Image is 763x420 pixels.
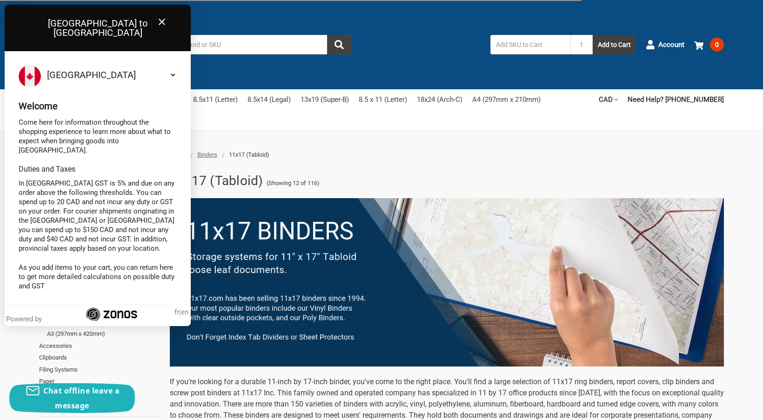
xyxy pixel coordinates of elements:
[174,308,179,316] span: fr
[193,89,238,110] a: 8.5x11 (Letter)
[119,35,351,54] input: Search by keyword, brand or SKU
[694,33,724,57] a: 0
[39,340,160,352] a: Accessories
[6,314,46,324] div: Powered by
[43,386,120,411] span: Chat offline leave a message
[599,89,618,110] a: CAD
[417,89,462,110] a: 18x24 (Arch-C)
[301,89,349,110] a: 13x19 (Super-B)
[45,65,177,85] select: Select your country
[5,5,191,51] div: [GEOGRAPHIC_DATA] to [GEOGRAPHIC_DATA]
[181,308,188,316] span: en
[19,179,177,253] p: In [GEOGRAPHIC_DATA] GST is 5% and due on any order above the following thresholds. You can spend...
[174,307,188,317] span: |
[628,89,724,110] a: Need Help? [PHONE_NUMBER]
[47,328,160,340] a: A3 (297mm x 420mm)
[170,169,263,193] h1: 11x17 (Tabloid)
[472,89,541,110] a: A4 (297mm x 210mm)
[593,35,636,54] button: Add to Cart
[39,375,160,387] a: Paper
[267,179,320,188] span: (Showing 12 of 116)
[39,364,160,376] a: Filing Systems
[19,165,177,174] div: Duties and Taxes
[710,38,724,52] span: 0
[19,65,41,87] img: Flag of Canada
[646,33,684,57] a: Account
[490,35,570,54] input: Add SKU to Cart
[359,89,407,110] a: 8.5 x 11 (Letter)
[19,263,177,291] p: As you add items to your cart, you can return here to get more detailed calculations on possible ...
[19,101,177,111] div: Welcome
[229,151,269,158] span: 11x17 (Tabloid)
[170,198,724,367] img: binders-1-.png
[197,151,217,158] a: Binders
[9,383,135,413] button: Chat offline leave a message
[39,352,160,364] a: Clipboards
[658,40,684,50] span: Account
[19,118,177,155] p: Come here for information throughout the shopping experience to learn more about what to expect w...
[248,89,291,110] a: 8.5x14 (Legal)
